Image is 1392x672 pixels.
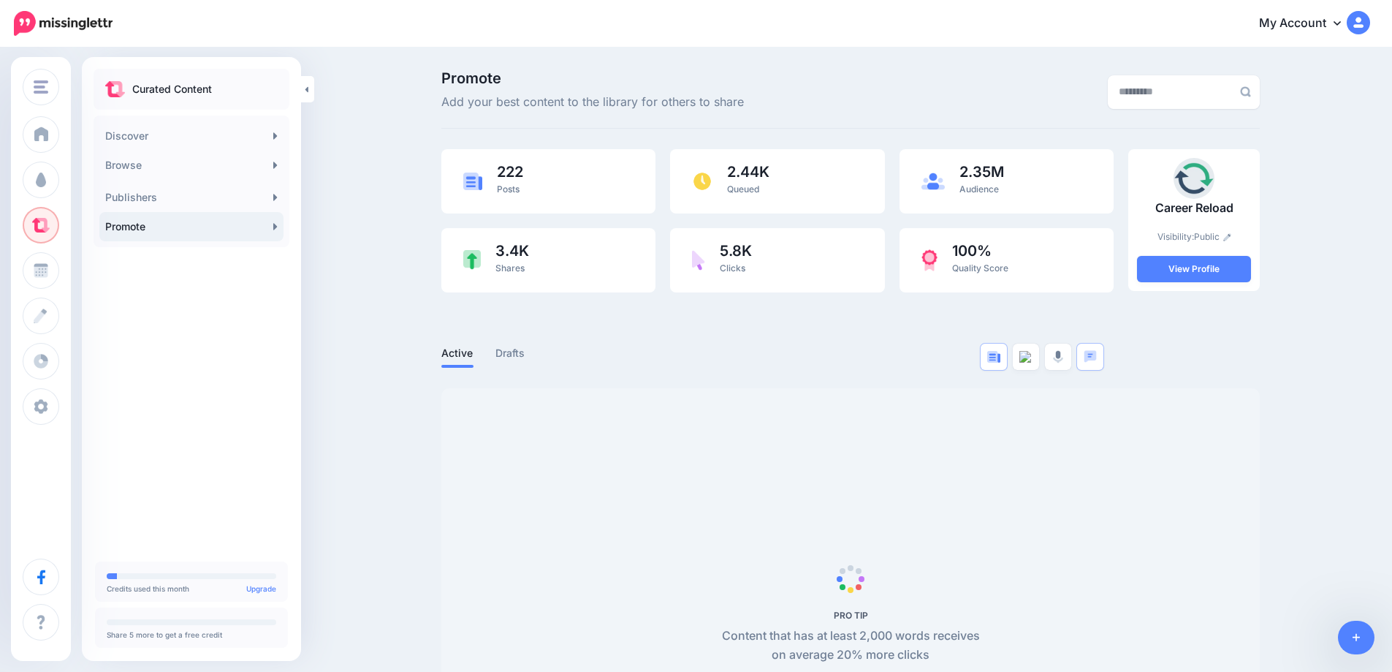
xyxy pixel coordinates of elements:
img: video--grey.png [1019,351,1032,363]
img: curate.png [105,81,125,97]
img: article-blue.png [987,351,1000,363]
span: 2.35M [959,165,1004,179]
span: Add your best content to the library for others to share [441,93,744,112]
span: Shares [495,263,525,273]
a: Browse [99,151,284,180]
img: menu.png [34,80,48,94]
span: Posts [497,184,520,195]
a: Promote [99,212,284,241]
a: Discover [99,121,284,151]
img: pencil.png [1223,233,1231,241]
span: Audience [959,184,999,195]
span: Quality Score [952,263,1008,273]
img: chat-square-blue.png [1084,350,1097,363]
p: Curated Content [132,80,212,98]
span: 5.8K [720,243,752,258]
a: Active [441,344,473,362]
img: search-grey-6.png [1240,86,1251,97]
img: microphone-grey.png [1053,350,1063,363]
span: Clicks [720,263,745,273]
span: Queued [727,184,759,195]
span: 222 [497,165,523,179]
img: Missinglettr [14,11,113,36]
span: Promote [441,71,744,86]
p: Content that has at least 2,000 words receives on average 20% more clicks [714,627,988,665]
a: My Account [1244,6,1370,42]
span: 3.4K [495,243,529,258]
a: Public [1194,231,1231,242]
img: pointer-purple.png [692,250,705,271]
a: Publishers [99,183,284,212]
span: 2.44K [727,165,769,179]
img: users-blue.png [921,173,945,190]
img: article-blue.png [463,173,482,189]
a: Drafts [495,344,525,362]
img: prize-red.png [921,249,937,271]
a: View Profile [1137,256,1251,282]
img: share-green.png [463,250,481,270]
p: Career Reload [1137,199,1251,218]
img: GPXZ3UKHIER4D7WP5ADK8KRX0F3PSPKU_thumb.jpg [1174,158,1214,199]
p: Visibility: [1137,230,1251,244]
span: 100% [952,243,1008,258]
h5: PRO TIP [714,610,988,621]
img: clock.png [692,171,712,192]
